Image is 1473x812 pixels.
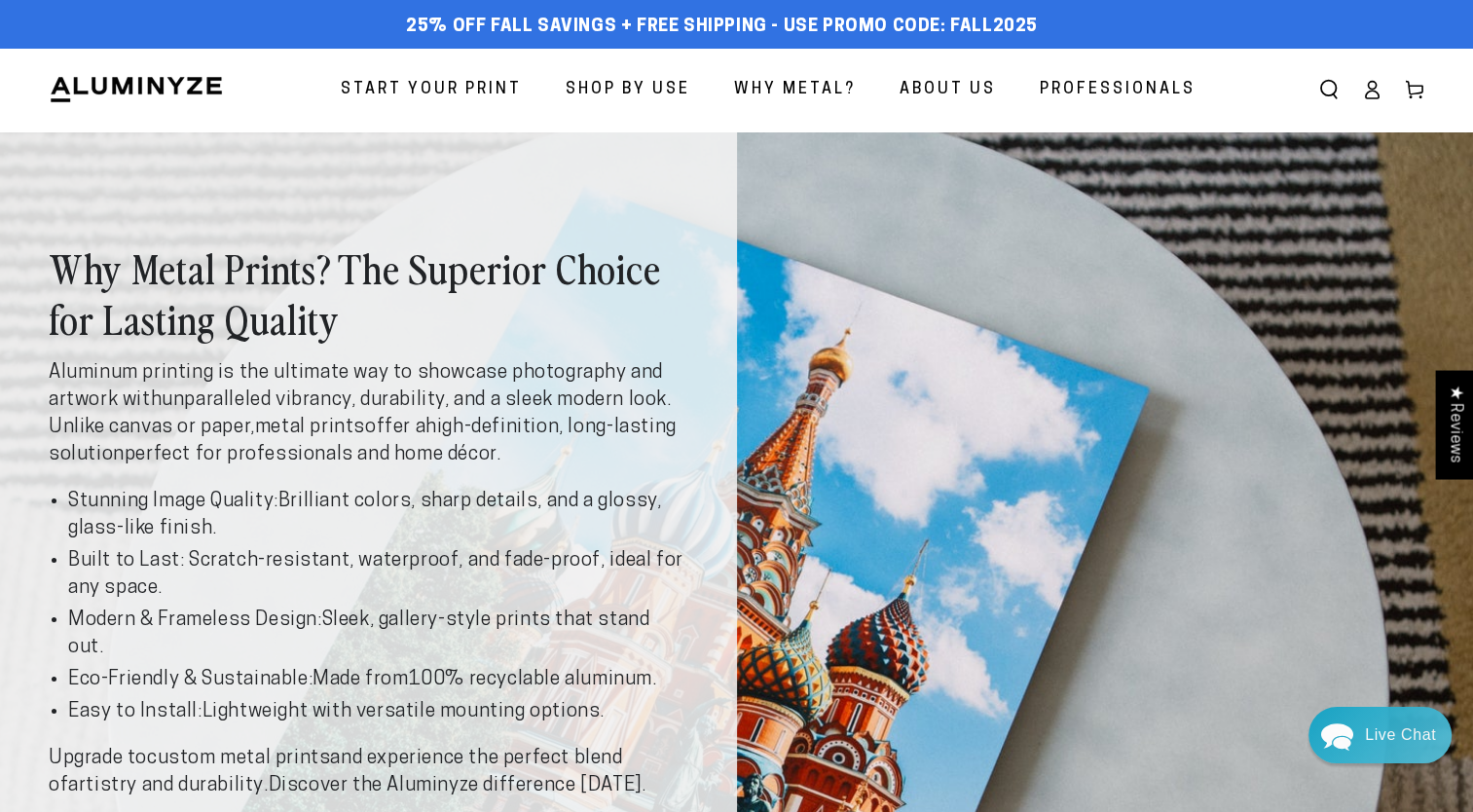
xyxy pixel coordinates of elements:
[409,670,652,689] strong: 100% recyclable aluminum
[255,418,365,437] strong: metal prints
[1308,707,1452,763] div: Chat widget toggle
[68,702,203,721] strong: Easy to Install:
[551,64,705,116] a: Shop By Use
[68,492,278,511] strong: Stunning Image Quality:
[68,551,184,571] strong: Built to Last:
[68,776,264,795] strong: artistry and durability
[68,607,688,661] li: Sleek, gallery-style prints that stand out.
[162,390,667,410] strong: unparalleled vibrancy, durability, and a sleek modern look
[49,418,677,464] strong: high-definition, long-lasting solution
[68,547,688,602] li: , ideal for any space.
[1436,370,1473,478] div: Click to open Judge.me floating reviews tab
[1365,707,1436,763] div: Contact Us Directly
[68,488,688,542] li: Brilliant colors, sharp details, and a glossy, glass-like finish.
[885,64,1011,116] a: About Us
[566,76,690,104] span: Shop By Use
[1040,76,1196,104] span: Professionals
[68,610,322,630] strong: Modern & Frameless Design:
[68,670,313,689] strong: Eco-Friendly & Sustainable:
[147,749,330,768] strong: custom metal prints
[1307,68,1350,111] summary: Search our site
[734,76,856,104] span: Why Metal?
[1025,64,1210,116] a: Professionals
[719,64,870,116] a: Why Metal?
[49,359,688,468] p: Aluminum printing is the ultimate way to showcase photography and artwork with . Unlike canvas or...
[341,76,522,104] span: Start Your Print
[49,242,688,344] h2: Why Metal Prints? The Superior Choice for Lasting Quality
[68,698,688,725] li: Lightweight with versatile mounting options.
[900,76,996,104] span: About Us
[68,666,688,693] li: Made from .
[189,551,601,571] strong: Scratch-resistant, waterproof, and fade-proof
[406,17,1038,38] span: 25% off FALL Savings + Free Shipping - Use Promo Code: FALL2025
[269,776,646,795] strong: Discover the Aluminyze difference [DATE].
[49,745,688,799] p: Upgrade to and experience the perfect blend of .
[326,64,536,116] a: Start Your Print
